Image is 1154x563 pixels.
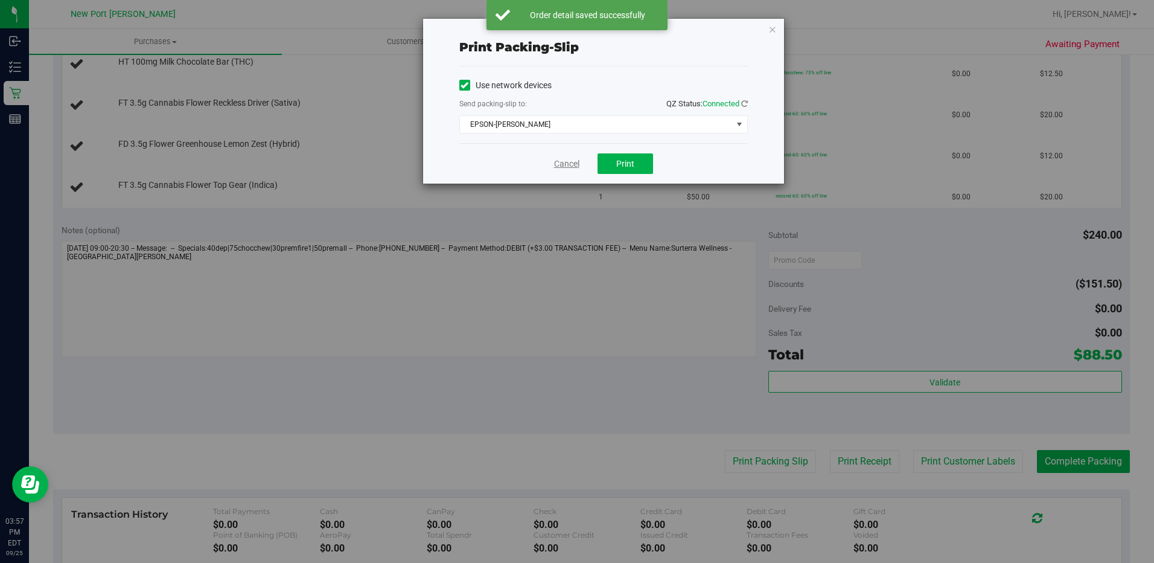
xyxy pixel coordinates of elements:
span: EPSON-[PERSON_NAME] [460,116,732,133]
span: Print packing-slip [459,40,579,54]
span: select [732,116,747,133]
span: Connected [703,99,739,108]
span: QZ Status: [666,99,748,108]
span: Print [616,159,634,169]
button: Print [598,153,653,174]
label: Send packing-slip to: [459,98,527,109]
iframe: Resource center [12,466,48,503]
a: Cancel [554,158,579,170]
div: Order detail saved successfully [517,9,658,21]
label: Use network devices [459,79,552,92]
